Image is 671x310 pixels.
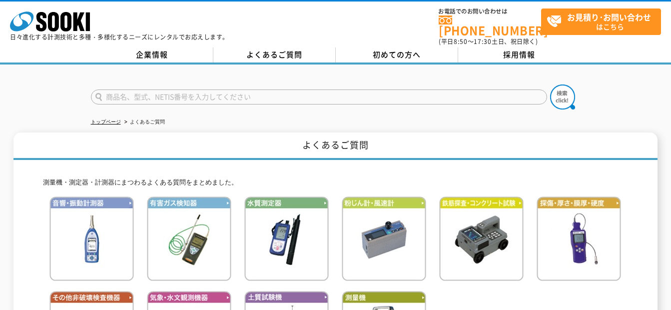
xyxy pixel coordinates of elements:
img: btn_search.png [550,84,575,109]
a: 初めての方へ [336,47,458,62]
li: よくあるご質問 [122,117,165,127]
p: 測量機・測定器・計測器にまつわるよくある質問をまとめました。 [43,177,628,188]
img: 水質測定器 [244,196,329,281]
a: 企業情報 [91,47,213,62]
span: 初めての方へ [373,49,421,60]
img: 鉄筋検査・コンクリート試験 [439,196,524,281]
a: 採用情報 [458,47,581,62]
a: [PHONE_NUMBER] [439,15,541,36]
img: 音響・振動計測器 [49,196,134,281]
input: 商品名、型式、NETIS番号を入力してください [91,89,547,104]
p: 日々進化する計測技術と多種・多様化するニーズにレンタルでお応えします。 [10,34,229,40]
span: (平日 ～ 土日、祝日除く) [439,37,538,46]
a: トップページ [91,119,121,124]
img: 探傷・厚さ・膜厚・硬度 [537,196,621,281]
strong: お見積り･お問い合わせ [567,11,651,23]
img: 粉じん計・風速計 [342,196,426,281]
img: 有害ガス検知器 [147,196,231,281]
span: はこちら [547,9,661,34]
a: よくあるご質問 [213,47,336,62]
span: 8:50 [454,37,468,46]
span: お電話でのお問い合わせは [439,8,541,14]
a: お見積り･お問い合わせはこちら [541,8,661,35]
h1: よくあるご質問 [13,132,658,160]
span: 17:30 [474,37,492,46]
